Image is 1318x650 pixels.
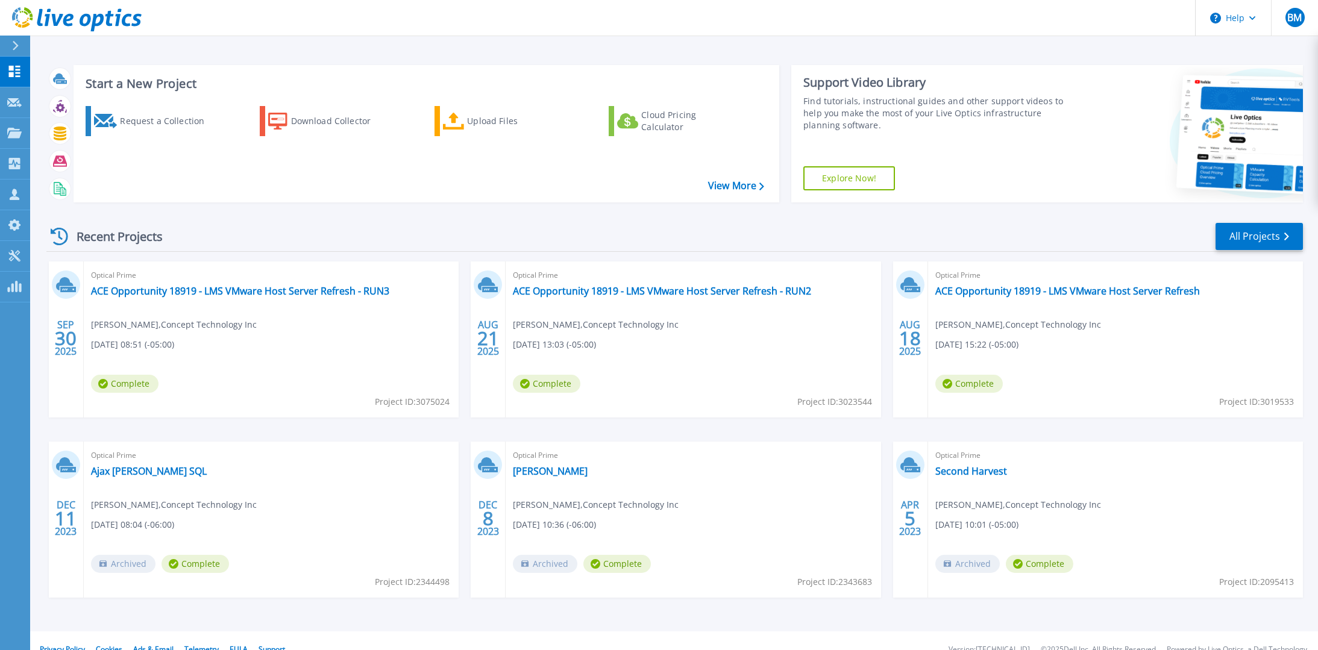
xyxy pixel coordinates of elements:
[583,555,651,573] span: Complete
[708,180,764,192] a: View More
[609,106,743,136] a: Cloud Pricing Calculator
[513,338,596,351] span: [DATE] 13:03 (-05:00)
[513,465,588,477] a: [PERSON_NAME]
[91,518,174,531] span: [DATE] 08:04 (-06:00)
[899,316,921,360] div: AUG 2025
[935,555,1000,573] span: Archived
[120,109,216,133] div: Request a Collection
[86,106,220,136] a: Request a Collection
[91,465,207,477] a: Ajax [PERSON_NAME] SQL
[54,316,77,360] div: SEP 2025
[46,222,179,251] div: Recent Projects
[935,498,1101,511] span: [PERSON_NAME] , Concept Technology Inc
[935,465,1007,477] a: Second Harvest
[797,395,872,408] span: Project ID: 3023544
[483,513,494,523] span: 8
[260,106,394,136] a: Download Collector
[55,333,77,343] span: 30
[899,496,921,540] div: APR 2023
[375,575,450,589] span: Project ID: 2344498
[513,498,679,511] span: [PERSON_NAME] , Concept Technology Inc
[1287,13,1302,22] span: BM
[935,338,1018,351] span: [DATE] 15:22 (-05:00)
[91,318,257,331] span: [PERSON_NAME] , Concept Technology Inc
[513,555,577,573] span: Archived
[91,338,174,351] span: [DATE] 08:51 (-05:00)
[935,285,1200,297] a: ACE Opportunity 18919 - LMS VMware Host Server Refresh
[477,496,500,540] div: DEC 2023
[91,285,389,297] a: ACE Opportunity 18919 - LMS VMware Host Server Refresh - RUN3
[935,449,1296,462] span: Optical Prime
[935,318,1101,331] span: [PERSON_NAME] , Concept Technology Inc
[935,518,1018,531] span: [DATE] 10:01 (-05:00)
[803,95,1066,131] div: Find tutorials, instructional guides and other support videos to help you make the most of your L...
[162,555,229,573] span: Complete
[1006,555,1073,573] span: Complete
[375,395,450,408] span: Project ID: 3075024
[91,269,451,282] span: Optical Prime
[91,449,451,462] span: Optical Prime
[513,375,580,393] span: Complete
[1219,575,1294,589] span: Project ID: 2095413
[477,316,500,360] div: AUG 2025
[513,318,679,331] span: [PERSON_NAME] , Concept Technology Inc
[54,496,77,540] div: DEC 2023
[291,109,388,133] div: Download Collector
[477,333,499,343] span: 21
[641,109,738,133] div: Cloud Pricing Calculator
[91,555,155,573] span: Archived
[935,375,1003,393] span: Complete
[91,498,257,511] span: [PERSON_NAME] , Concept Technology Inc
[467,109,563,133] div: Upload Files
[86,77,764,90] h3: Start a New Project
[1216,223,1303,250] a: All Projects
[797,575,872,589] span: Project ID: 2343683
[91,375,158,393] span: Complete
[513,518,596,531] span: [DATE] 10:36 (-06:00)
[899,333,921,343] span: 18
[435,106,569,136] a: Upload Files
[803,166,895,190] a: Explore Now!
[905,513,915,523] span: 5
[935,269,1296,282] span: Optical Prime
[1219,395,1294,408] span: Project ID: 3019533
[513,269,873,282] span: Optical Prime
[513,449,873,462] span: Optical Prime
[55,513,77,523] span: 11
[803,75,1066,90] div: Support Video Library
[513,285,811,297] a: ACE Opportunity 18919 - LMS VMware Host Server Refresh - RUN2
